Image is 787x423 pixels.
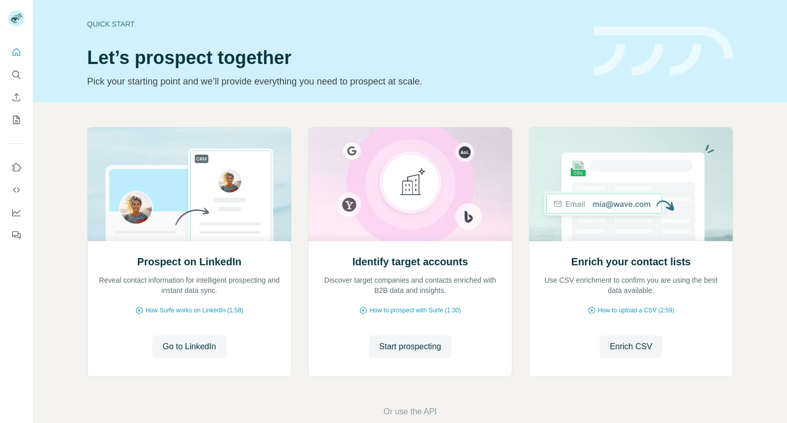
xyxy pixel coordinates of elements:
p: Use CSV enrichment to confirm you are using the best data available. [540,275,722,295]
span: How Surfe works on LinkedIn (1:58) [146,306,243,315]
img: Enrich your contact lists [529,128,733,241]
button: Feedback [8,226,25,244]
span: Start prospecting [379,341,441,353]
h2: Prospect on LinkedIn [137,255,241,269]
button: Search [8,66,25,84]
button: Or use the API [383,406,437,418]
span: Enrich CSV [610,341,652,353]
button: Use Surfe API [8,181,25,199]
span: How to prospect with Surfe (1:30) [369,306,461,315]
button: Enrich CSV [8,88,25,107]
div: Quick start [87,19,581,29]
button: Use Surfe on LinkedIn [8,158,25,177]
img: Prospect on LinkedIn [87,128,292,241]
span: How to upload a CSV (2:59) [598,306,674,315]
p: Reveal contact information for intelligent prospecting and instant data sync. [98,275,281,295]
button: Enrich CSV [599,335,662,358]
p: Pick your starting point and we’ll provide everything you need to prospect at scale. [87,74,581,89]
button: Start prospecting [369,335,451,358]
p: Discover target companies and contacts enriched with B2B data and insights. [319,275,502,295]
h2: Enrich your contact lists [571,255,691,269]
span: Go to LinkedIn [162,341,216,353]
button: Go to LinkedIn [152,335,226,358]
img: Identify target accounts [308,128,512,241]
button: Dashboard [8,203,25,222]
button: Quick start [8,43,25,61]
button: My lists [8,111,25,129]
h1: Let’s prospect together [87,48,581,68]
h2: Identify target accounts [353,255,468,269]
img: banner [593,27,733,76]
